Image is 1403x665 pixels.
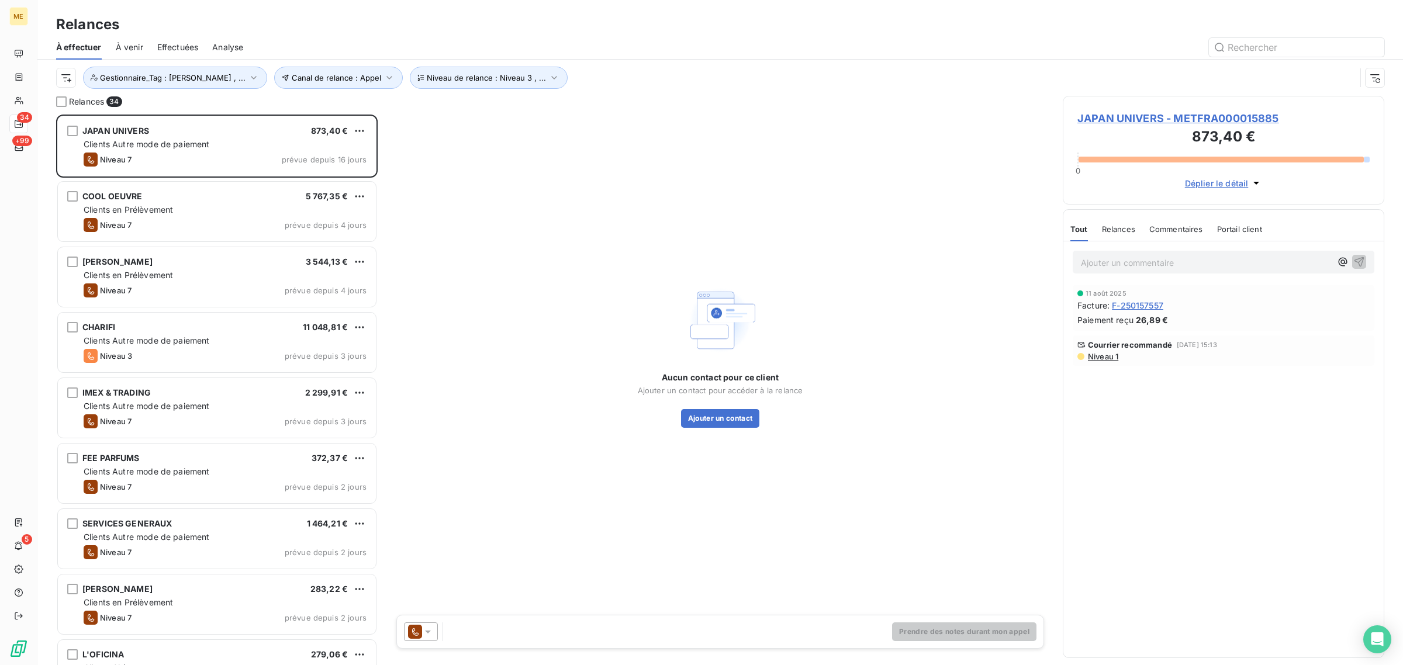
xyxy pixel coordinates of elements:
div: grid [56,115,378,665]
span: Clients Autre mode de paiement [84,139,210,149]
span: [PERSON_NAME] [82,257,153,266]
span: Canal de relance : Appel [292,73,381,82]
span: À venir [116,41,143,53]
span: Paiement reçu [1077,314,1134,326]
span: Gestionnaire_Tag : [PERSON_NAME] , ... [100,73,246,82]
span: Niveau 1 [1087,352,1118,361]
span: Déplier le détail [1185,177,1249,189]
span: Tout [1070,224,1088,234]
span: Clients en Prélèvement [84,597,173,607]
span: 11 août 2025 [1086,290,1126,297]
span: Facture : [1077,299,1110,311]
span: 34 [17,112,32,123]
span: Ajouter un contact pour accéder à la relance [638,386,803,395]
button: Niveau de relance : Niveau 3 , ... [410,67,568,89]
button: Prendre des notes durant mon appel [892,622,1036,641]
span: prévue depuis 3 jours [285,417,367,426]
span: Niveau de relance : Niveau 3 , ... [427,73,546,82]
h3: 873,40 € [1077,126,1370,150]
span: prévue depuis 16 jours [282,155,367,164]
span: Clients Autre mode de paiement [84,335,210,345]
span: 279,06 € [311,649,348,659]
span: [DATE] 15:13 [1177,341,1217,348]
span: 11 048,81 € [303,322,348,332]
span: À effectuer [56,41,102,53]
span: Clients en Prélèvement [84,205,173,214]
span: Relances [69,96,104,108]
span: Effectuées [157,41,199,53]
button: Gestionnaire_Tag : [PERSON_NAME] , ... [83,67,267,89]
span: prévue depuis 3 jours [285,351,367,361]
span: 26,89 € [1136,314,1168,326]
span: Relances [1102,224,1135,234]
span: JAPAN UNIVERS [82,126,149,136]
span: 2 299,91 € [305,387,348,397]
span: Commentaires [1149,224,1203,234]
span: Niveau 7 [100,417,132,426]
a: +99 [9,138,27,157]
span: L'OFICINA [82,649,124,659]
button: Canal de relance : Appel [274,67,403,89]
span: COOL OEUVRE [82,191,143,201]
span: Clients Autre mode de paiement [84,466,210,476]
span: Portail client [1217,224,1262,234]
h3: Relances [56,14,119,35]
span: Aucun contact pour ce client [662,372,779,383]
span: FEE PARFUMS [82,453,140,463]
span: 34 [106,96,122,107]
span: +99 [12,136,32,146]
span: Niveau 7 [100,155,132,164]
span: 372,37 € [312,453,348,463]
span: 5 [22,534,32,545]
div: Open Intercom Messenger [1363,625,1391,653]
span: prévue depuis 2 jours [285,548,367,557]
input: Rechercher [1209,38,1384,57]
img: Empty state [683,283,758,358]
span: Niveau 7 [100,613,132,622]
span: F-250157557 [1112,299,1163,311]
span: JAPAN UNIVERS - METFRA000015885 [1077,110,1370,126]
span: IMEX & TRADING [82,387,151,397]
span: Analyse [212,41,243,53]
span: CHARIFI [82,322,115,332]
span: 1 464,21 € [307,518,348,528]
span: Niveau 7 [100,220,132,230]
div: ME [9,7,28,26]
span: Niveau 7 [100,482,132,491]
span: Niveau 7 [100,286,132,295]
button: Déplier le détail [1181,176,1266,190]
a: 34 [9,115,27,133]
span: Niveau 7 [100,548,132,557]
span: prévue depuis 2 jours [285,613,367,622]
span: 5 767,35 € [306,191,348,201]
span: Niveau 3 [100,351,132,361]
span: prévue depuis 2 jours [285,482,367,491]
img: Logo LeanPay [9,639,28,658]
span: Clients Autre mode de paiement [84,532,210,542]
span: prévue depuis 4 jours [285,286,367,295]
span: 873,40 € [311,126,348,136]
span: [PERSON_NAME] [82,584,153,594]
span: Courrier recommandé [1088,340,1172,349]
button: Ajouter un contact [681,409,760,428]
span: Clients en Prélèvement [84,270,173,280]
span: 0 [1076,166,1080,175]
span: 283,22 € [310,584,348,594]
span: SERVICES GENERAUX [82,518,172,528]
span: Clients Autre mode de paiement [84,401,210,411]
span: 3 544,13 € [306,257,348,266]
span: prévue depuis 4 jours [285,220,367,230]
